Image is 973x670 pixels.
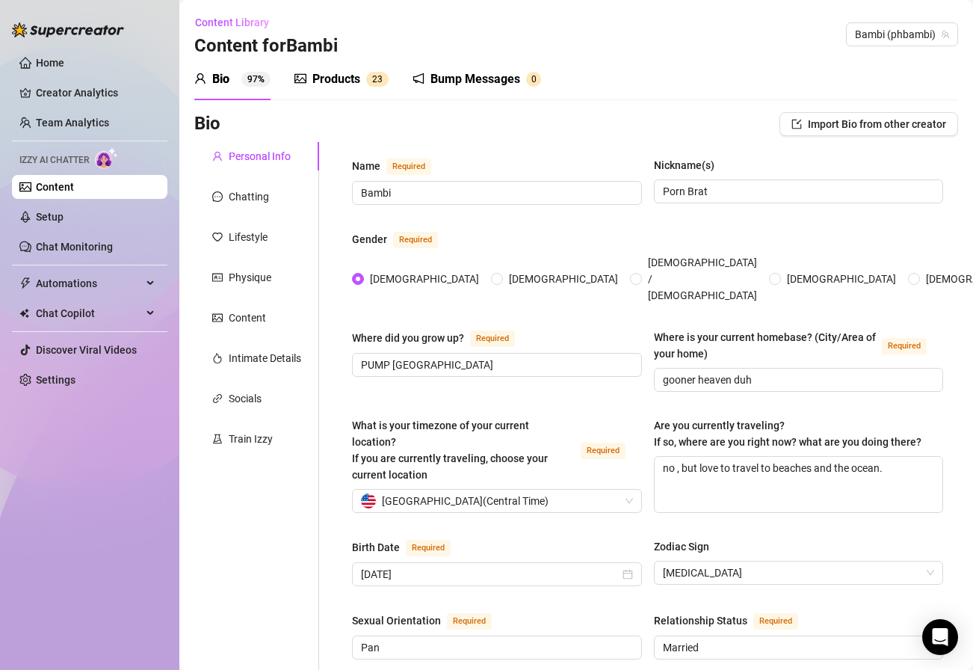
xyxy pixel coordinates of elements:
[361,185,630,201] input: Name
[352,419,548,481] span: What is your timezone of your current location? If you are currently traveling, choose your curre...
[352,612,441,629] div: Sexual Orientation
[372,74,377,84] span: 2
[654,329,944,362] label: Where is your current homebase? (City/Area of your home)
[352,330,464,346] div: Where did you grow up?
[36,81,155,105] a: Creator Analytics
[194,73,206,84] span: user
[623,569,633,580] span: close-circle
[229,229,268,245] div: Lifestyle
[352,230,454,248] label: Gender
[36,117,109,129] a: Team Analytics
[312,70,360,88] div: Products
[654,157,714,173] div: Nickname(s)
[447,613,492,630] span: Required
[753,613,798,630] span: Required
[655,457,943,512] textarea: no , but love to travel to beaches and the ocean.
[352,158,380,174] div: Name
[229,269,271,286] div: Physique
[36,181,74,193] a: Content
[654,329,877,362] div: Where is your current homebase? (City/Area of your home)
[36,271,142,295] span: Automations
[229,188,269,205] div: Chatting
[406,540,451,556] span: Required
[36,57,64,69] a: Home
[922,619,958,655] div: Open Intercom Messenger
[808,118,946,130] span: Import Bio from other creator
[654,538,720,555] label: Zodiac Sign
[212,353,223,363] span: fire
[352,231,387,248] div: Gender
[36,241,113,253] a: Chat Monitoring
[361,639,630,656] input: Sexual Orientation
[352,538,467,556] label: Birth Date
[526,72,541,87] sup: 0
[195,16,269,28] span: Content Library
[212,434,223,444] span: experiment
[663,183,932,200] input: Nickname(s)
[361,566,620,583] input: Birth Date
[194,34,338,58] h3: Content for Bambi
[855,23,949,46] span: Bambi (phbambi)
[212,232,223,242] span: heart
[941,30,950,39] span: team
[642,254,763,304] span: [DEMOGRAPHIC_DATA] / [DEMOGRAPHIC_DATA]
[229,310,266,326] div: Content
[212,272,223,283] span: idcard
[361,494,376,508] img: us
[194,112,220,136] h3: Bio
[882,338,927,354] span: Required
[654,419,921,448] span: Are you currently traveling? If so, where are you right now? what are you doing there?
[19,277,31,289] span: thunderbolt
[430,70,520,88] div: Bump Messages
[791,119,802,129] span: import
[12,22,124,37] img: logo-BBDzfeDw.svg
[503,271,624,287] span: [DEMOGRAPHIC_DATA]
[19,153,89,167] span: Izzy AI Chatter
[36,211,64,223] a: Setup
[212,151,223,162] span: user
[386,159,431,175] span: Required
[212,313,223,323] span: picture
[470,331,515,347] span: Required
[364,271,485,287] span: [DEMOGRAPHIC_DATA]
[654,612,747,629] div: Relationship Status
[229,390,262,407] div: Socials
[294,73,306,84] span: picture
[352,539,400,556] div: Birth Date
[663,639,932,656] input: Relationship Status
[229,350,301,366] div: Intimate Details
[229,148,291,165] div: Personal Info
[393,232,438,248] span: Required
[779,112,958,136] button: Import Bio from other creator
[352,157,448,175] label: Name
[229,431,273,447] div: Train Izzy
[95,147,118,169] img: AI Chatter
[663,562,935,584] span: Cancer
[352,329,531,347] label: Where did you grow up?
[212,393,223,404] span: link
[781,271,902,287] span: [DEMOGRAPHIC_DATA]
[36,374,75,386] a: Settings
[352,612,508,630] label: Sexual Orientation
[654,157,725,173] label: Nickname(s)
[366,72,389,87] sup: 23
[382,490,549,512] span: [GEOGRAPHIC_DATA] ( Central Time )
[36,301,142,325] span: Chat Copilot
[663,372,932,388] input: Where is your current homebase? (City/Area of your home)
[654,538,709,555] div: Zodiac Sign
[212,70,229,88] div: Bio
[19,308,29,319] img: Chat Copilot
[654,612,815,630] label: Relationship Status
[361,357,630,373] input: Where did you grow up?
[413,73,424,84] span: notification
[36,344,137,356] a: Discover Viral Videos
[194,10,281,34] button: Content Library
[377,74,383,84] span: 3
[212,191,223,202] span: message
[241,72,271,87] sup: 97%
[581,443,625,459] span: Required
